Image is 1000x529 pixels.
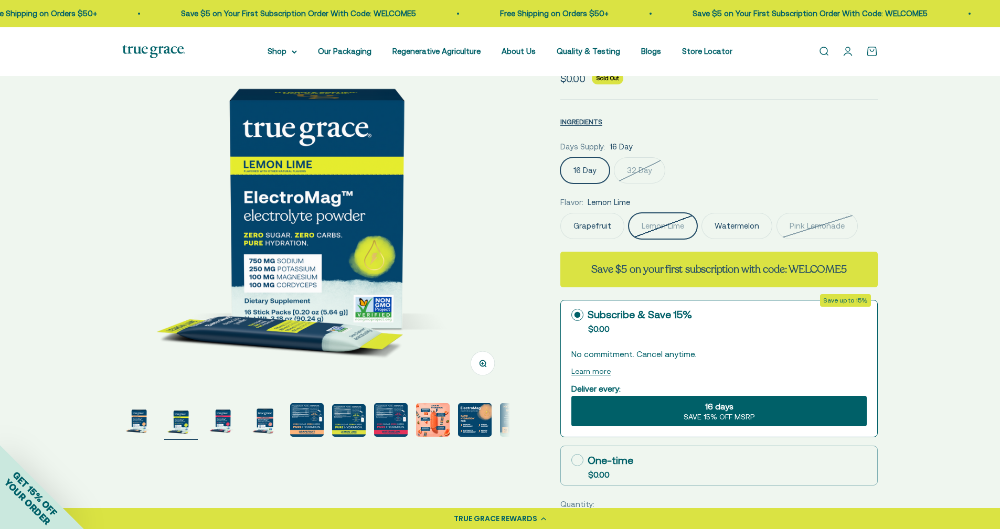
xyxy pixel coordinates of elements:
[318,47,371,56] a: Our Packaging
[500,403,534,437] img: Everyone needs true hydration. From your extreme athletes to you weekend warriors, ElectroMag giv...
[122,3,510,391] img: ElectroMag™
[164,403,198,437] img: ElectroMag™
[268,45,297,58] summary: Shop
[560,498,594,511] label: Quantity:
[500,403,534,440] button: Go to item 10
[500,9,609,18] a: Free Shipping on Orders $50+
[181,7,416,20] p: Save $5 on Your First Subscription Order With Code: WELCOME5
[560,115,602,128] button: INGREDIENTS
[374,403,408,437] img: ElectroMag™
[122,403,156,440] button: Go to item 1
[416,403,450,440] button: Go to item 8
[458,403,492,437] img: Rapid Hydration For: - Exercise endurance* - Stress support* - Electrolyte replenishment* - Muscl...
[392,47,481,56] a: Regenerative Agriculture
[122,403,156,437] img: ElectroMag™
[10,469,59,518] span: GET 15% OFF
[560,71,586,87] sale-price: $0.00
[454,513,537,524] div: TRUE GRACE REWARDS
[682,47,732,56] a: Store Locator
[641,47,661,56] a: Blogs
[164,403,198,440] button: Go to item 2
[332,404,366,440] button: Go to item 6
[458,403,492,440] button: Go to item 9
[560,141,605,153] legend: Days Supply:
[2,477,52,527] span: YOUR ORDER
[332,404,366,437] img: ElectroMag™
[588,196,630,209] span: Lemon Lime
[610,141,633,153] span: 16 Day
[502,47,536,56] a: About Us
[591,262,846,276] strong: Save $5 on your first subscription with code: WELCOME5
[290,403,324,440] button: Go to item 5
[248,403,282,440] button: Go to item 4
[560,118,602,126] span: INGREDIENTS
[693,7,928,20] p: Save $5 on Your First Subscription Order With Code: WELCOME5
[290,403,324,437] img: 750 mg sodium for fluid balance and cellular communication.* 250 mg potassium supports blood pres...
[248,403,282,437] img: ElectroMag™
[206,403,240,440] button: Go to item 3
[374,403,408,440] button: Go to item 7
[206,403,240,437] img: ElectroMag™
[557,47,620,56] a: Quality & Testing
[560,196,583,209] legend: Flavor:
[416,403,450,437] img: Magnesium for heart health and stress support* Chloride to support pH balance and oxygen flow* So...
[592,73,623,84] sold-out-badge: Sold Out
